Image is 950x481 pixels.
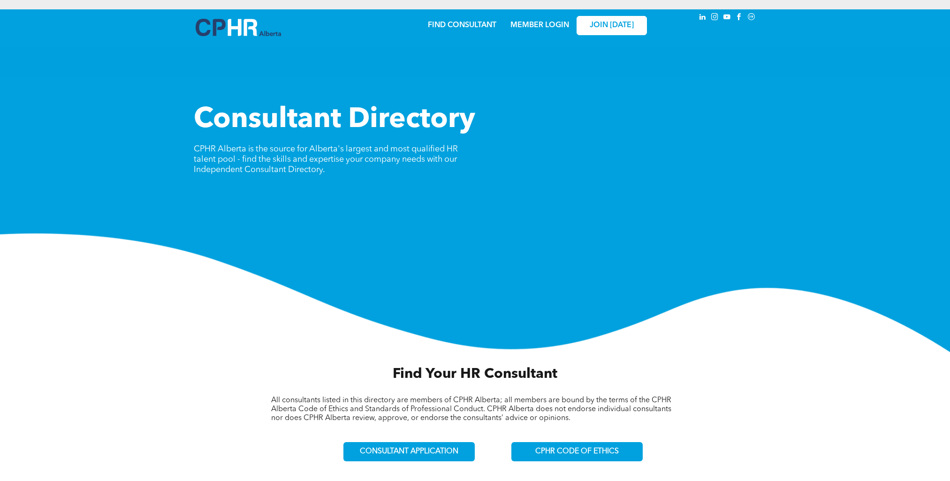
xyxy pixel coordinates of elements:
[734,12,745,24] a: facebook
[710,12,720,24] a: instagram
[511,442,643,461] a: CPHR CODE OF ETHICS
[194,145,458,174] span: CPHR Alberta is the source for Alberta's largest and most qualified HR talent pool - find the ski...
[194,106,475,134] span: Consultant Directory
[577,16,647,35] a: JOIN [DATE]
[428,22,496,29] a: FIND CONSULTANT
[590,21,634,30] span: JOIN [DATE]
[698,12,708,24] a: linkedin
[196,19,281,36] img: A blue and white logo for cp alberta
[722,12,732,24] a: youtube
[510,22,569,29] a: MEMBER LOGIN
[393,367,557,381] span: Find Your HR Consultant
[271,397,671,422] span: All consultants listed in this directory are members of CPHR Alberta; all members are bound by th...
[343,442,475,461] a: CONSULTANT APPLICATION
[746,12,757,24] a: Social network
[535,447,619,456] span: CPHR CODE OF ETHICS
[360,447,458,456] span: CONSULTANT APPLICATION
